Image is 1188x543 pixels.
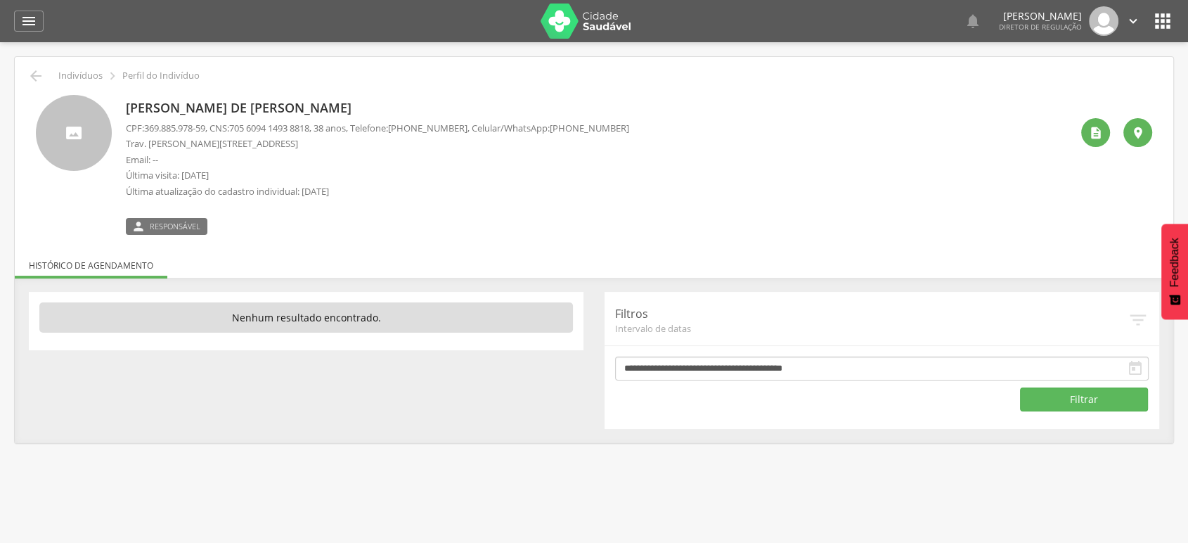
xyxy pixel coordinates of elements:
[126,185,629,198] p: Última atualização do cadastro individual: [DATE]
[131,221,146,232] i: 
[1168,238,1181,287] span: Feedback
[615,306,1128,322] p: Filtros
[1125,6,1141,36] a: 
[126,122,629,135] p: CPF: , CNS: , 38 anos, Telefone: , Celular/WhatsApp:
[144,122,205,134] span: 369.885.978-59
[14,11,44,32] a: 
[150,221,200,232] span: Responsável
[1128,309,1149,331] i: 
[1081,118,1110,147] div: Ver histórico de cadastramento
[126,137,629,151] p: Trav. [PERSON_NAME][STREET_ADDRESS]
[1131,126,1145,140] i: 
[58,70,103,82] p: Indivíduos
[1151,10,1174,32] i: 
[964,6,981,36] a: 
[1089,126,1103,140] i: 
[1161,224,1188,319] button: Feedback - Mostrar pesquisa
[615,322,1128,335] span: Intervalo de datas
[999,22,1082,32] span: Diretor de regulação
[550,122,629,134] span: [PHONE_NUMBER]
[999,11,1082,21] p: [PERSON_NAME]
[229,122,309,134] span: 705 6094 1493 8818
[20,13,37,30] i: 
[1125,13,1141,29] i: 
[964,13,981,30] i: 
[126,99,629,117] p: [PERSON_NAME] de [PERSON_NAME]
[388,122,467,134] span: [PHONE_NUMBER]
[122,70,200,82] p: Perfil do Indivíduo
[126,169,629,182] p: Última visita: [DATE]
[27,68,44,84] i: Voltar
[1123,118,1152,147] div: Localização
[1127,360,1144,377] i: 
[105,68,120,84] i: 
[126,153,629,167] p: Email: --
[1020,388,1148,411] button: Filtrar
[39,302,573,333] p: Nenhum resultado encontrado.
